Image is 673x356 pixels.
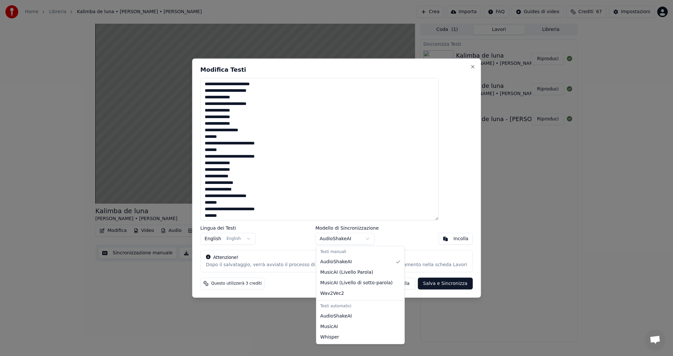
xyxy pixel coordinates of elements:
div: Testi automatici [318,302,403,311]
div: Testi manuali [318,247,403,257]
span: MusicAI ( Livello di sotto-parola ) [320,280,393,286]
span: Whisper [320,334,339,341]
span: AudioShakeAI [320,259,352,265]
span: MusicAI ( Livello Parola ) [320,269,373,276]
span: MusicAI [320,323,338,330]
span: Wav2Vec2 [320,290,344,297]
span: AudioShakeAI [320,313,352,319]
